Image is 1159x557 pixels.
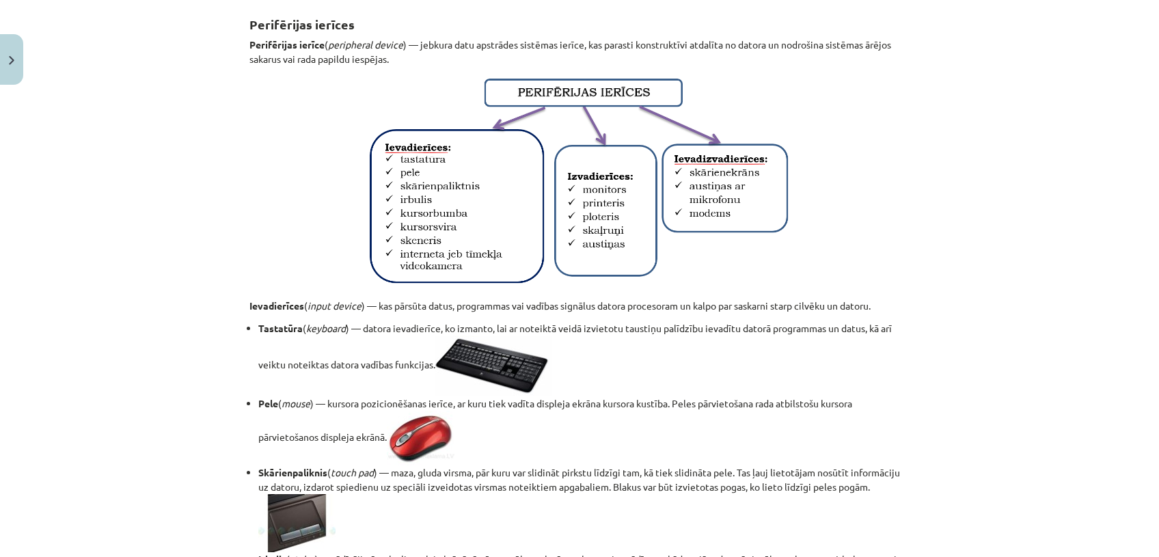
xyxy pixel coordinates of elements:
strong: Tastatūra [258,322,303,334]
strong: Ievadierīces [249,299,304,312]
strong: Pele [258,397,278,409]
strong: Perifērijas ierīce [249,38,325,51]
li: ( ) — datora ievadierīce, ko izmanto, lai ar noteiktā veidā izvietotu taustiņu palīdzību ievadītu... [258,321,910,396]
em: mouse [282,397,310,409]
strong: Perifērijas ierīces [249,16,355,32]
p: ( ) — jebkura datu apstrādes sistēmas ierīce, kas parasti konstruktīvi atdalīta no datora un nodr... [249,38,910,66]
strong: Skārienpaliknis [258,466,327,478]
p: ( ) — kas pārsūta datus, programmas vai vadības signālus datora procesoram un kalpo par saskarni ... [249,299,910,313]
em: keyboard [306,322,346,334]
em: peripheral device [328,38,403,51]
img: icon-close-lesson-0947bae3869378f0d4975bcd49f059093ad1ed9edebbc8119c70593378902aed.svg [9,56,14,65]
em: touch pad [331,466,374,478]
em: input device [308,299,362,312]
li: ( ) — kursora pozicionēšanas ierīce, ar kuru tiek vadīta displeja ekrāna kursora kustība. Peles p... [258,396,910,465]
li: ( ) — maza, gluda virsma, pār kuru var slidināt pirkstu līdzīgi tam, kā tiek slidināta pele. Tas ... [258,465,910,552]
